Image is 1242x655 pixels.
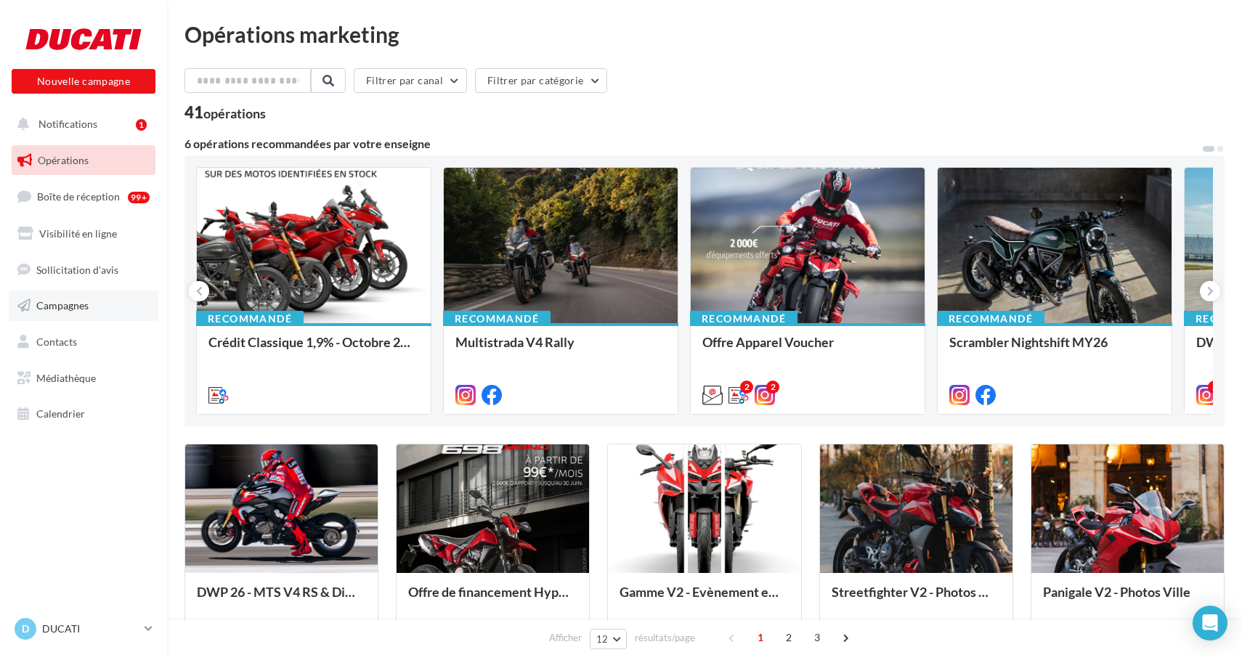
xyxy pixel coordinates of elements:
[9,145,158,176] a: Opérations
[596,633,609,645] span: 12
[949,335,1160,364] div: Scrambler Nightshift MY26
[128,192,150,203] div: 99+
[354,68,467,93] button: Filtrer par canal
[805,626,829,649] span: 3
[749,626,772,649] span: 1
[36,299,89,312] span: Campagnes
[38,118,97,130] span: Notifications
[22,622,29,636] span: D
[690,311,797,327] div: Recommandé
[702,335,913,364] div: Offre Apparel Voucher
[1208,381,1221,394] div: 5
[475,68,607,93] button: Filtrer par catégorie
[184,105,266,121] div: 41
[39,227,117,240] span: Visibilité en ligne
[36,407,85,420] span: Calendrier
[9,363,158,394] a: Médiathèque
[443,311,551,327] div: Recommandé
[590,629,627,649] button: 12
[9,255,158,285] a: Sollicitation d'avis
[36,263,118,275] span: Sollicitation d'avis
[1043,585,1212,614] div: Panigale V2 - Photos Ville
[9,109,153,139] button: Notifications 1
[635,631,695,645] span: résultats/page
[9,327,158,357] a: Contacts
[184,138,1201,150] div: 6 opérations recommandées par votre enseigne
[1193,606,1227,640] div: Open Intercom Messenger
[455,335,666,364] div: Multistrada V4 Rally
[36,335,77,348] span: Contacts
[36,372,96,384] span: Médiathèque
[832,585,1001,614] div: Streetfighter V2 - Photos Ville
[12,615,155,643] a: D DUCATI
[42,622,139,636] p: DUCATI
[196,311,304,327] div: Recommandé
[12,69,155,94] button: Nouvelle campagne
[549,631,582,645] span: Afficher
[766,381,779,394] div: 2
[208,335,419,364] div: Crédit Classique 1,9% - Octobre 2025
[203,107,266,120] div: opérations
[777,626,800,649] span: 2
[9,181,158,212] a: Boîte de réception99+
[9,219,158,249] a: Visibilité en ligne
[740,381,753,394] div: 2
[184,23,1225,45] div: Opérations marketing
[9,290,158,321] a: Campagnes
[197,585,366,614] div: DWP 26 - MTS V4 RS & Diavel V4 RS
[136,119,147,131] div: 1
[408,585,577,614] div: Offre de financement Hypermotard 698 Mono
[38,154,89,166] span: Opérations
[9,399,158,429] a: Calendrier
[37,190,120,203] span: Boîte de réception
[620,585,789,614] div: Gamme V2 - Evènement en concession
[937,311,1044,327] div: Recommandé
